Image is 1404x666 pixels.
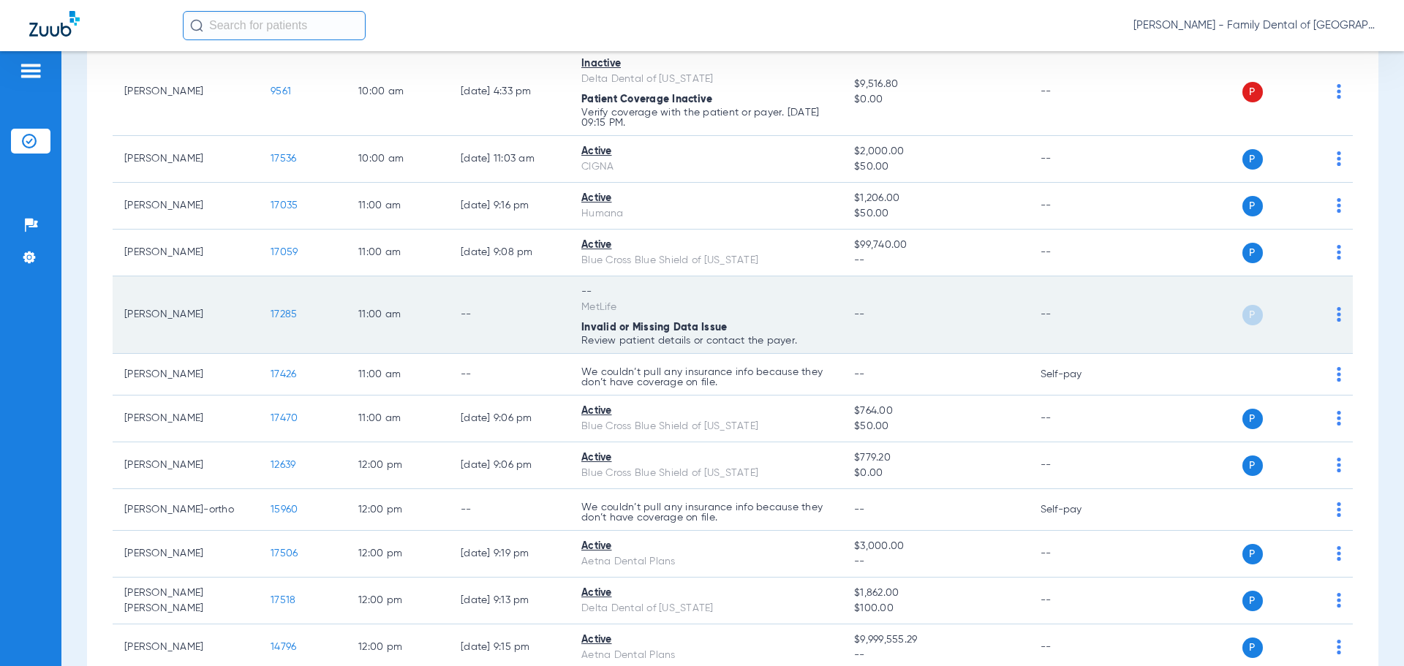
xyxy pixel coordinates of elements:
[581,648,831,663] div: Aetna Dental Plans
[1337,640,1341,654] img: group-dot-blue.svg
[854,191,1016,206] span: $1,206.00
[113,442,259,489] td: [PERSON_NAME]
[449,48,570,136] td: [DATE] 4:33 PM
[854,632,1016,648] span: $9,999,555.29
[1337,151,1341,166] img: group-dot-blue.svg
[581,159,831,175] div: CIGNA
[854,539,1016,554] span: $3,000.00
[581,419,831,434] div: Blue Cross Blue Shield of [US_STATE]
[449,578,570,624] td: [DATE] 9:13 PM
[19,62,42,80] img: hamburger-icon
[449,396,570,442] td: [DATE] 9:06 PM
[271,460,295,470] span: 12639
[1029,136,1128,183] td: --
[271,369,296,379] span: 17426
[113,578,259,624] td: [PERSON_NAME] [PERSON_NAME]
[854,369,865,379] span: --
[854,648,1016,663] span: --
[854,450,1016,466] span: $779.20
[1337,411,1341,425] img: group-dot-blue.svg
[581,336,831,346] p: Review patient details or contact the payer.
[1242,196,1263,216] span: P
[1242,591,1263,611] span: P
[183,11,366,40] input: Search for patients
[581,601,831,616] div: Delta Dental of [US_STATE]
[581,554,831,569] div: Aetna Dental Plans
[347,531,449,578] td: 12:00 PM
[113,183,259,230] td: [PERSON_NAME]
[271,595,295,605] span: 17518
[347,354,449,396] td: 11:00 AM
[1337,84,1341,99] img: group-dot-blue.svg
[113,136,259,183] td: [PERSON_NAME]
[581,322,727,333] span: Invalid or Missing Data Issue
[581,404,831,419] div: Active
[1029,578,1128,624] td: --
[271,309,297,319] span: 17285
[1242,455,1263,476] span: P
[113,489,259,531] td: [PERSON_NAME]-ortho
[271,154,296,164] span: 17536
[854,404,1016,419] span: $764.00
[854,466,1016,481] span: $0.00
[581,238,831,253] div: Active
[581,586,831,601] div: Active
[1242,637,1263,658] span: P
[449,183,570,230] td: [DATE] 9:16 PM
[1029,442,1128,489] td: --
[854,586,1016,601] span: $1,862.00
[271,504,298,515] span: 15960
[854,206,1016,222] span: $50.00
[854,309,865,319] span: --
[1242,243,1263,263] span: P
[581,632,831,648] div: Active
[1029,48,1128,136] td: --
[854,253,1016,268] span: --
[271,642,296,652] span: 14796
[347,276,449,354] td: 11:00 AM
[1133,18,1375,33] span: [PERSON_NAME] - Family Dental of [GEOGRAPHIC_DATA]
[854,159,1016,175] span: $50.00
[1029,396,1128,442] td: --
[449,354,570,396] td: --
[581,502,831,523] p: We couldn’t pull any insurance info because they don’t have coverage on file.
[1337,458,1341,472] img: group-dot-blue.svg
[347,396,449,442] td: 11:00 AM
[1337,307,1341,322] img: group-dot-blue.svg
[1337,367,1341,382] img: group-dot-blue.svg
[1242,305,1263,325] span: P
[347,578,449,624] td: 12:00 PM
[113,531,259,578] td: [PERSON_NAME]
[581,191,831,206] div: Active
[347,136,449,183] td: 10:00 AM
[449,276,570,354] td: --
[581,144,831,159] div: Active
[347,489,449,531] td: 12:00 PM
[271,548,298,559] span: 17506
[113,276,259,354] td: [PERSON_NAME]
[449,531,570,578] td: [DATE] 9:19 PM
[449,442,570,489] td: [DATE] 9:06 PM
[581,450,831,466] div: Active
[449,230,570,276] td: [DATE] 9:08 PM
[1337,245,1341,260] img: group-dot-blue.svg
[854,554,1016,569] span: --
[581,539,831,554] div: Active
[271,247,298,257] span: 17059
[449,136,570,183] td: [DATE] 11:03 AM
[854,77,1016,92] span: $9,516.80
[581,72,831,87] div: Delta Dental of [US_STATE]
[854,504,865,515] span: --
[854,601,1016,616] span: $100.00
[113,396,259,442] td: [PERSON_NAME]
[347,183,449,230] td: 11:00 AM
[1029,354,1128,396] td: Self-pay
[347,442,449,489] td: 12:00 PM
[581,56,831,72] div: Inactive
[854,92,1016,107] span: $0.00
[1029,489,1128,531] td: Self-pay
[271,413,298,423] span: 17470
[581,367,831,387] p: We couldn’t pull any insurance info because they don’t have coverage on file.
[581,206,831,222] div: Humana
[113,48,259,136] td: [PERSON_NAME]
